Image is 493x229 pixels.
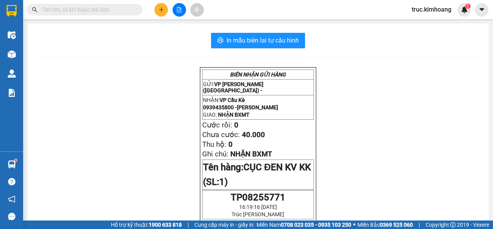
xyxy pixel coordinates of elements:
[357,221,413,229] span: Miền Bắc
[15,159,17,161] sup: 1
[203,112,250,118] span: GIAO:
[226,36,299,45] span: In mẫu biên lai tự cấu hình
[353,223,355,226] span: ⚪️
[8,178,15,185] span: question-circle
[203,97,313,103] p: NHẬN:
[230,150,272,158] span: NHẬN BXMT
[218,112,250,118] span: NHẬN BXMT
[220,97,245,103] span: VP Cầu Kè
[8,195,15,203] span: notification
[406,5,458,14] span: truc.kimhoang
[42,5,133,14] input: Tìm tên, số ĐT hoặc mã đơn
[111,221,182,229] span: Hỗ trợ kỹ thuật:
[478,6,485,13] span: caret-down
[203,104,278,110] span: 0939435800 -
[419,221,420,229] span: |
[203,162,311,187] span: CỤC ĐEN KV KK (SL:
[7,5,17,17] img: logo-vxr
[202,140,226,149] span: Thu hộ:
[159,7,164,12] span: plus
[202,131,240,139] span: Chưa cước:
[188,221,189,229] span: |
[8,50,16,58] img: warehouse-icon
[154,3,168,17] button: plus
[231,192,285,203] span: TP08255771
[203,162,311,187] span: Tên hàng:
[461,6,468,13] img: icon-new-feature
[239,204,277,210] span: 16:19:16 [DATE]
[195,221,255,229] span: Cung cấp máy in - giấy in:
[8,89,16,97] img: solution-icon
[281,222,351,228] strong: 0708 023 035 - 0935 103 250
[194,7,200,12] span: aim
[173,3,186,17] button: file-add
[176,7,182,12] span: file-add
[203,81,313,93] p: GỬI:
[190,3,204,17] button: aim
[211,33,305,48] button: printerIn mẫu biên lai tự cấu hình
[237,104,278,110] span: [PERSON_NAME]
[202,121,232,129] span: Cước rồi:
[242,131,265,139] span: 40.000
[203,81,263,93] span: VP [PERSON_NAME] ([GEOGRAPHIC_DATA]) -
[217,37,223,44] span: printer
[234,121,238,129] span: 0
[231,211,284,217] span: Trúc [PERSON_NAME]
[465,3,471,9] sup: 1
[380,222,413,228] strong: 0369 525 060
[257,221,351,229] span: Miền Nam
[32,7,37,12] span: search
[8,70,16,78] img: warehouse-icon
[450,222,456,227] span: copyright
[475,3,488,17] button: caret-down
[228,140,233,149] span: 0
[8,31,16,39] img: warehouse-icon
[149,222,182,228] strong: 1900 633 818
[230,71,286,78] strong: BIÊN NHẬN GỬI HÀNG
[466,3,469,9] span: 1
[8,213,15,220] span: message
[202,150,228,158] span: Ghi chú:
[8,160,16,168] img: warehouse-icon
[219,176,228,187] span: 1)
